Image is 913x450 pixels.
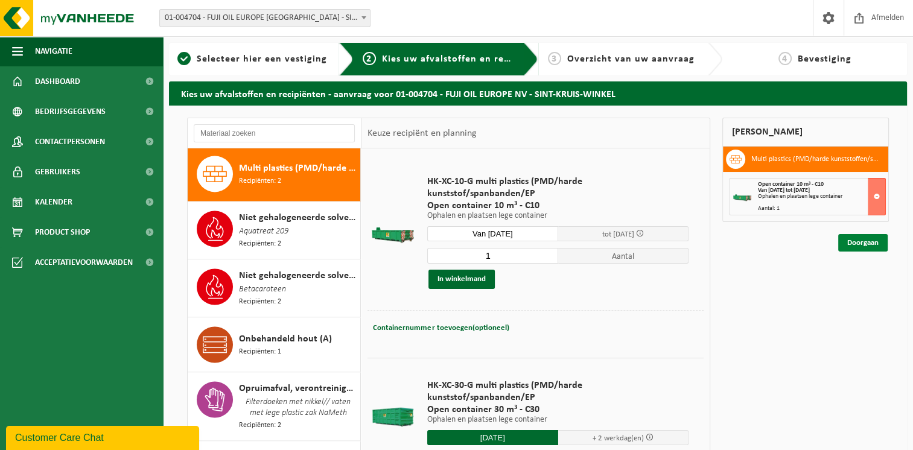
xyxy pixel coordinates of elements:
[798,54,851,64] span: Bevestiging
[239,296,281,308] span: Recipiënten: 2
[35,66,80,97] span: Dashboard
[361,118,482,148] div: Keuze recipiënt en planning
[239,381,357,396] span: Opruimafval, verontreinigd met diverse gevaarlijke afvalstoffen
[188,147,361,201] button: Multi plastics (PMD/harde kunststoffen/spanbanden/EPS/folie naturel/folie gemengd) Recipiënten: 2
[373,324,509,332] span: Containernummer toevoegen(optioneel)
[427,200,689,212] span: Open container 10 m³ - C10
[758,194,885,200] div: Ophalen en plaatsen lege container
[188,317,361,372] button: Onbehandeld hout (A) Recipiënten: 1
[427,416,689,424] p: Ophalen en plaatsen lege container
[35,36,72,66] span: Navigatie
[382,54,548,64] span: Kies uw afvalstoffen en recipiënten
[159,9,371,27] span: 01-004704 - FUJI OIL EUROPE NV - SINT-KRUIS-WINKEL
[602,230,634,238] span: tot [DATE]
[567,54,695,64] span: Overzicht van uw aanvraag
[427,176,689,200] span: HK-XC-10-G multi plastics (PMD/harde kunststof/spanbanden/EP
[177,52,191,65] span: 1
[751,150,879,169] h3: Multi plastics (PMD/harde kunststoffen/spanbanden/EPS/folie naturel/folie gemengd)
[758,181,824,188] span: Open container 10 m³ - C10
[593,434,644,442] span: + 2 werkdag(en)
[427,404,689,416] span: Open container 30 m³ - C30
[197,54,327,64] span: Selecteer hier een vestiging
[372,320,510,337] button: Containernummer toevoegen(optioneel)
[427,212,689,220] p: Ophalen en plaatsen lege container
[194,124,355,142] input: Materiaal zoeken
[160,10,370,27] span: 01-004704 - FUJI OIL EUROPE NV - SINT-KRUIS-WINKEL
[35,97,106,127] span: Bedrijfsgegevens
[838,234,888,252] a: Doorgaan
[35,247,133,277] span: Acceptatievoorwaarden
[558,248,689,264] span: Aantal
[239,396,357,420] span: Filterdoeken met nikkel// vaten met lege plastic zak NaMeth
[188,259,361,317] button: Niet gehalogeneerde solventen - hoogcalorisch in kleinverpakking Betacaroteen Recipiënten: 2
[239,161,357,176] span: Multi plastics (PMD/harde kunststoffen/spanbanden/EPS/folie naturel/folie gemengd)
[239,268,357,283] span: Niet gehalogeneerde solventen - hoogcalorisch in kleinverpakking
[188,372,361,441] button: Opruimafval, verontreinigd met diverse gevaarlijke afvalstoffen Filterdoeken met nikkel// vaten m...
[428,270,495,289] button: In winkelmand
[239,283,286,296] span: Betacaroteen
[6,423,202,450] iframe: chat widget
[239,332,332,346] span: Onbehandeld hout (A)
[35,127,105,157] span: Contactpersonen
[35,157,80,187] span: Gebruikers
[35,217,90,247] span: Product Shop
[188,201,361,259] button: Niet gehalogeneerde solventen - hoogcalorisch in 200lt-vat Aquatreat 209 Recipiënten: 2
[239,176,281,187] span: Recipiënten: 2
[427,379,689,404] span: HK-XC-30-G multi plastics (PMD/harde kunststof/spanbanden/EP
[722,118,889,147] div: [PERSON_NAME]
[427,226,558,241] input: Selecteer datum
[239,211,357,225] span: Niet gehalogeneerde solventen - hoogcalorisch in 200lt-vat
[169,81,907,105] h2: Kies uw afvalstoffen en recipiënten - aanvraag voor 01-004704 - FUJI OIL EUROPE NV - SINT-KRUIS-W...
[427,430,558,445] input: Selecteer datum
[363,52,376,65] span: 2
[548,52,561,65] span: 3
[239,238,281,250] span: Recipiënten: 2
[239,225,288,238] span: Aquatreat 209
[239,346,281,358] span: Recipiënten: 1
[175,52,329,66] a: 1Selecteer hier een vestiging
[758,187,810,194] strong: Van [DATE] tot [DATE]
[35,187,72,217] span: Kalender
[239,420,281,431] span: Recipiënten: 2
[758,206,885,212] div: Aantal: 1
[778,52,792,65] span: 4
